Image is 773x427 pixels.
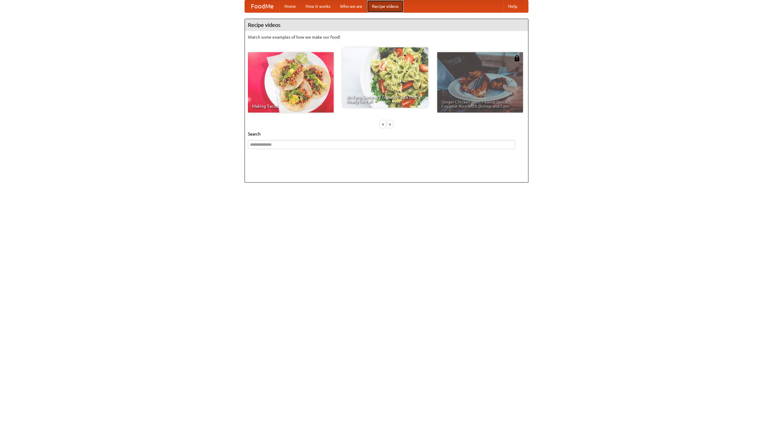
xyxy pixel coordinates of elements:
p: Watch some examples of how we make our food! [248,34,525,40]
h4: Recipe videos [245,19,528,31]
a: Recipe videos [367,0,403,12]
a: An Easy, Summery Tomato Pasta That's Ready for Fall [342,47,428,108]
a: FoodMe [245,0,280,12]
a: Who we are [335,0,367,12]
div: « [380,120,386,128]
h5: Search [248,131,525,137]
a: How it works [301,0,335,12]
a: Making Tacos [248,52,334,113]
a: Help [503,0,522,12]
a: Home [280,0,301,12]
div: » [387,120,393,128]
span: Making Tacos [252,104,329,108]
span: An Easy, Summery Tomato Pasta That's Ready for Fall [347,95,424,104]
img: 483408.png [514,55,520,61]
